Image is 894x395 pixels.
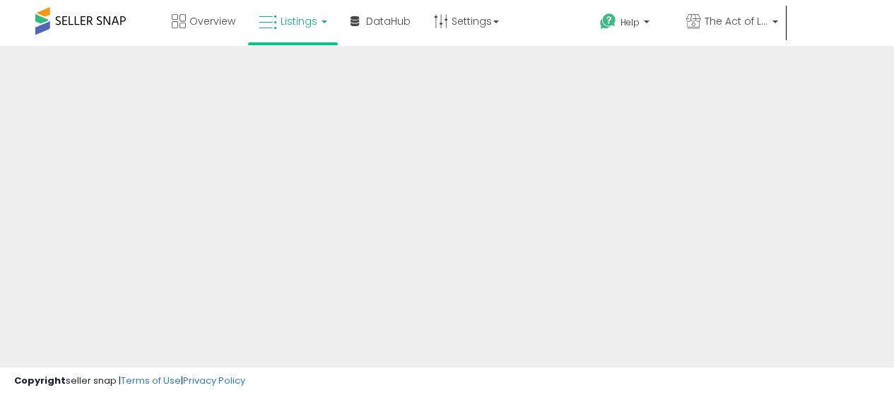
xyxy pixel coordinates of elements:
a: Help [589,2,674,46]
i: Get Help [599,13,617,30]
span: Help [620,16,640,28]
a: Terms of Use [121,374,181,387]
strong: Copyright [14,374,66,387]
div: seller snap | | [14,375,245,388]
span: Overview [189,14,235,28]
span: DataHub [366,14,411,28]
span: Listings [281,14,317,28]
span: The Act of Living [705,14,768,28]
a: Privacy Policy [183,374,245,387]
